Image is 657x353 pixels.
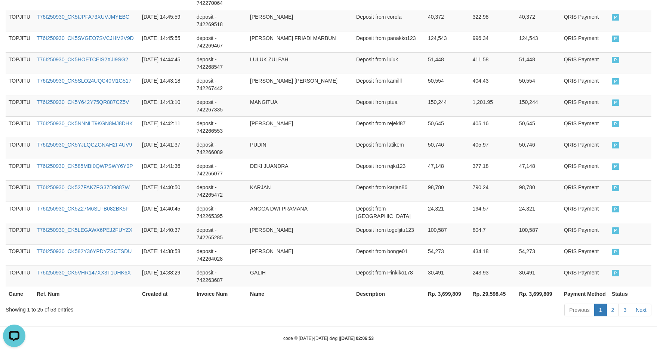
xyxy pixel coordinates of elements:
[247,265,353,287] td: GALIH
[612,185,619,191] span: PAID
[194,180,247,202] td: deposit - 742265472
[561,202,609,223] td: QRIS Payment
[609,287,651,301] th: Status
[6,95,34,116] td: TOPJITU
[247,31,353,52] td: [PERSON_NAME] FRIADI MARBUN
[612,206,619,212] span: PAID
[353,74,425,95] td: Deposit from kamilll
[612,142,619,148] span: PAID
[3,3,25,25] button: Open LiveChat chat widget
[247,95,353,116] td: MANGITUA
[516,180,561,202] td: 98,780
[612,36,619,42] span: PAID
[561,159,609,180] td: QRIS Payment
[37,56,128,62] a: T76I250930_CK5HOETCEIS2XJI9SG2
[139,244,194,265] td: [DATE] 14:38:58
[516,116,561,138] td: 50,645
[561,10,609,31] td: QRIS Payment
[194,287,247,301] th: Invoice Num
[37,270,131,276] a: T76I250930_CK5VHR147XX3T1UHK6X
[470,202,516,223] td: 194.57
[561,74,609,95] td: QRIS Payment
[516,202,561,223] td: 24,321
[6,265,34,287] td: TOPJITU
[6,138,34,159] td: TOPJITU
[561,223,609,244] td: QRIS Payment
[425,74,470,95] td: 50,554
[139,223,194,244] td: [DATE] 14:40:37
[139,265,194,287] td: [DATE] 14:38:29
[6,74,34,95] td: TOPJITU
[353,202,425,223] td: Deposit from [GEOGRAPHIC_DATA]
[139,95,194,116] td: [DATE] 14:43:10
[37,248,132,254] a: T76I250930_CK582Y36YPDYZSCTSDU
[139,31,194,52] td: [DATE] 14:45:55
[470,95,516,116] td: 1,201.95
[607,304,619,316] a: 2
[37,184,130,190] a: T76I250930_CK527FAK7FG37D9887W
[194,138,247,159] td: deposit - 742266089
[353,159,425,180] td: Deposit from rejki123
[6,287,34,301] th: Game
[194,74,247,95] td: deposit - 742267442
[247,10,353,31] td: [PERSON_NAME]
[194,265,247,287] td: deposit - 742263687
[470,74,516,95] td: 404.43
[247,202,353,223] td: ANGGA DWI PRAMANA
[353,180,425,202] td: Deposit from karjan86
[194,116,247,138] td: deposit - 742266553
[37,120,133,126] a: T76I250930_CK5NNNLT9KGN8MJ8DHK
[194,202,247,223] td: deposit - 742265395
[425,31,470,52] td: 124,543
[194,159,247,180] td: deposit - 742266077
[470,159,516,180] td: 377.18
[247,159,353,180] td: DEKI JUANDRA
[37,227,132,233] a: T76I250930_CK5LEGAWX6PEJ2FUYZX
[194,10,247,31] td: deposit - 742269518
[6,223,34,244] td: TOPJITU
[631,304,651,316] a: Next
[194,31,247,52] td: deposit - 742269467
[247,52,353,74] td: LULUK ZULFAH
[37,142,132,148] a: T76I250930_CK5YJLQCZGNAH2F4UV9
[37,78,132,84] a: T76I250930_CK5SLO24UQC40M1G517
[353,138,425,159] td: Deposit from latikem
[619,304,631,316] a: 3
[470,10,516,31] td: 322.98
[516,138,561,159] td: 50,746
[516,74,561,95] td: 50,554
[353,265,425,287] td: Deposit from Pinkiko178
[516,31,561,52] td: 124,543
[37,206,129,212] a: T76I250930_CK5Z27M6SLFB082BK5F
[425,116,470,138] td: 50,645
[194,95,247,116] td: deposit - 742267335
[516,287,561,301] th: Rp. 3,699,809
[425,10,470,31] td: 40,372
[353,31,425,52] td: Deposit from panakko123
[561,95,609,116] td: QRIS Payment
[561,244,609,265] td: QRIS Payment
[353,52,425,74] td: Deposit from luluk
[194,223,247,244] td: deposit - 742265285
[516,265,561,287] td: 30,491
[353,10,425,31] td: Deposit from corola
[139,74,194,95] td: [DATE] 14:43:18
[353,287,425,301] th: Description
[353,244,425,265] td: Deposit from bonge01
[425,223,470,244] td: 100,587
[425,52,470,74] td: 51,448
[594,304,607,316] a: 1
[6,202,34,223] td: TOPJITU
[425,159,470,180] td: 47,148
[34,287,139,301] th: Ref. Num
[516,159,561,180] td: 47,148
[353,223,425,244] td: Deposit from togeljitu123
[561,52,609,74] td: QRIS Payment
[6,244,34,265] td: TOPJITU
[6,303,268,313] div: Showing 1 to 25 of 53 entries
[470,223,516,244] td: 804.7
[470,116,516,138] td: 405.16
[139,287,194,301] th: Created at
[37,35,134,41] a: T76I250930_CK5SVGEO7SVCJHM2V9D
[470,52,516,74] td: 411.58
